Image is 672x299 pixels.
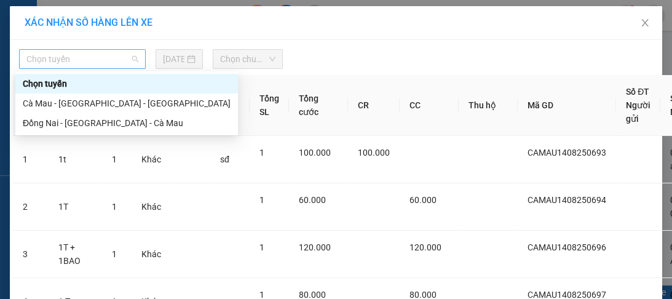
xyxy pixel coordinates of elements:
span: 100.000 [358,148,390,157]
th: Thu hộ [459,75,518,136]
span: 60.000 [409,195,437,205]
div: Cà Mau - [GEOGRAPHIC_DATA] - [GEOGRAPHIC_DATA] [23,97,231,110]
td: 1 [13,136,49,183]
td: 1t [49,136,102,183]
button: Close [628,6,662,41]
div: Cà Mau - Sài Gòn - Đồng Nai [15,94,238,113]
th: Mã GD [518,75,616,136]
span: Người gửi [626,100,650,124]
div: Chọn tuyến [15,74,238,94]
span: 1 [112,154,117,164]
td: Khác [132,136,171,183]
td: 3 [13,231,49,278]
span: CAMAU1408250694 [528,195,606,205]
td: 1T + 1BAO [49,231,102,278]
td: 2 [13,183,49,231]
span: 60.000 [299,195,326,205]
span: sđ [220,154,229,164]
th: CR [348,75,400,136]
span: CAMAU1408250693 [528,148,606,157]
td: Khác [132,183,171,231]
span: Chọn tuyến [26,50,138,68]
span: 1 [259,195,264,205]
span: CAMAU1408250696 [528,242,606,252]
span: 1 [259,242,264,252]
span: 1 [112,202,117,212]
div: Đồng Nai - Sài Gòn - Cà Mau [15,113,238,133]
div: Chọn tuyến [23,77,231,90]
span: 100.000 [299,148,331,157]
td: Khác [132,231,171,278]
span: Số ĐT [626,87,649,97]
input: 14/08/2025 [163,52,184,66]
div: Đồng Nai - [GEOGRAPHIC_DATA] - Cà Mau [23,116,231,130]
th: Tổng SL [250,75,289,136]
th: STT [13,75,49,136]
span: 120.000 [409,242,441,252]
th: Tổng cước [289,75,348,136]
span: 120.000 [299,242,331,252]
span: Chọn chuyến [220,50,275,68]
th: CC [400,75,459,136]
span: close [640,18,650,28]
span: 1 [112,249,117,259]
td: 1T [49,183,102,231]
span: XÁC NHẬN SỐ HÀNG LÊN XE [25,17,152,28]
span: 1 [259,148,264,157]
